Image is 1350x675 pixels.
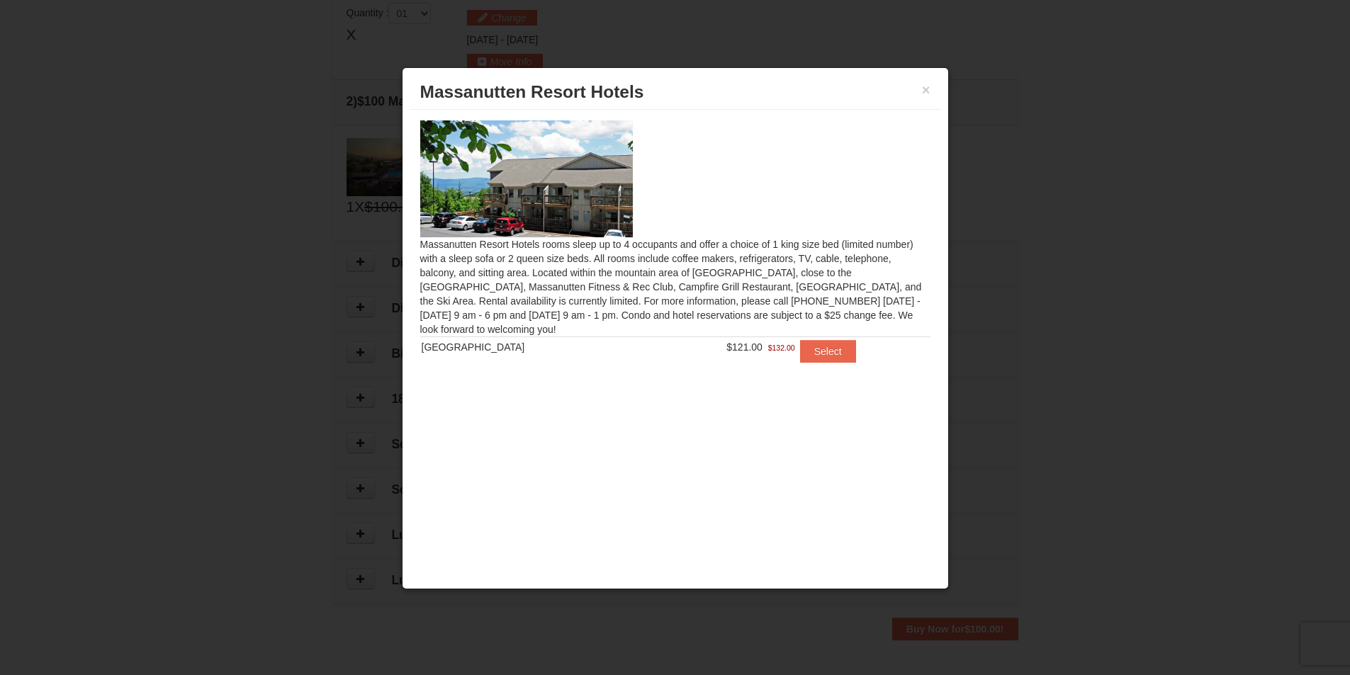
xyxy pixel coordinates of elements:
img: 19219026-1-e3b4ac8e.jpg [420,120,633,237]
button: × [922,83,930,97]
span: $132.00 [768,341,795,355]
div: Massanutten Resort Hotels rooms sleep up to 4 occupants and offer a choice of 1 king size bed (li... [410,110,941,390]
span: Massanutten Resort Hotels [420,82,644,101]
button: Select [800,340,856,363]
span: $121.00 [726,341,763,353]
div: [GEOGRAPHIC_DATA] [422,340,644,354]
